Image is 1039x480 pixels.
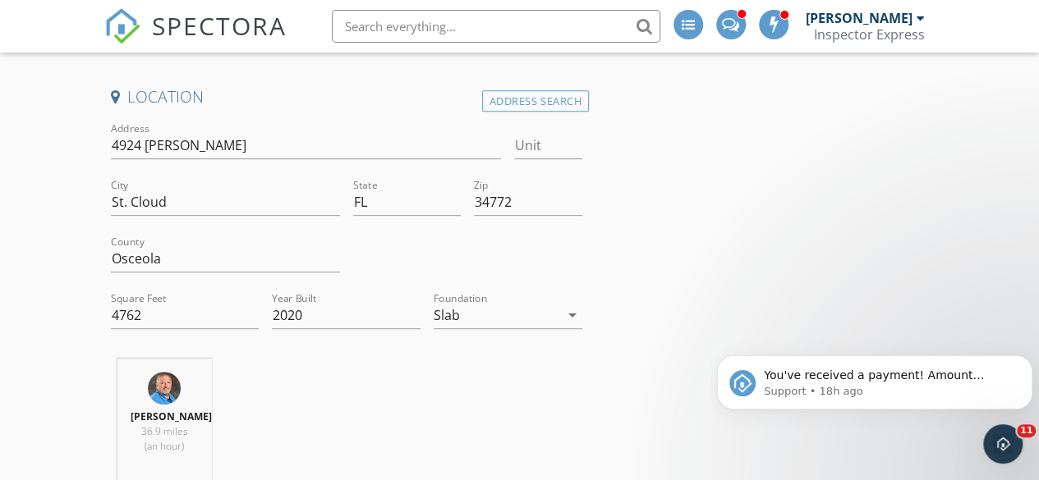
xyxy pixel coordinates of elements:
span: You've received a payment! Amount $400.00 Fee $11.30 Net $388.70 Transaction # pi_3SCPZKK7snlDGpR... [53,48,294,224]
a: SPECTORA [104,22,287,57]
iframe: Intercom live chat [983,424,1023,464]
span: (an hour) [145,439,184,453]
span: 11 [1017,424,1036,437]
span: 36.9 miles [141,424,188,438]
i: arrow_drop_down [563,305,582,325]
p: Message from Support, sent 18h ago [53,63,301,78]
div: Slab [434,308,460,322]
div: Address Search [482,90,589,112]
span: SPECTORA [152,8,287,43]
input: Search everything... [332,10,660,43]
img: The Best Home Inspection Software - Spectora [104,8,140,44]
strong: [PERSON_NAME] [131,409,212,423]
div: Inspector Express [814,26,925,43]
div: [PERSON_NAME] [806,10,913,26]
iframe: Intercom notifications message [710,321,1039,436]
img: 117148796207760668734.jpg [148,372,181,405]
h4: Location [111,86,582,107]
